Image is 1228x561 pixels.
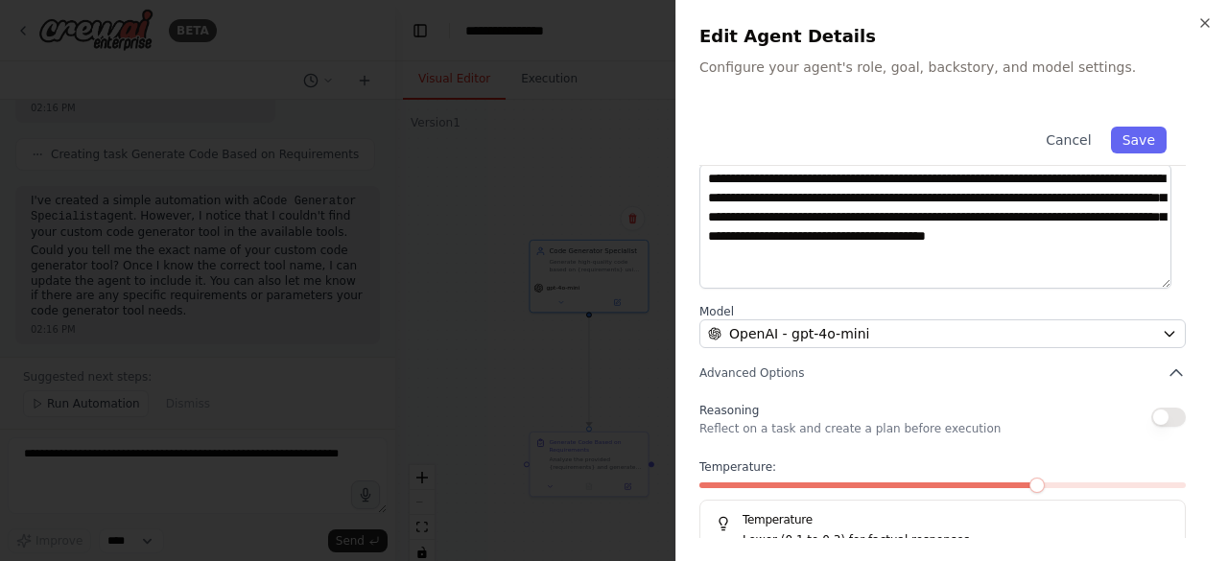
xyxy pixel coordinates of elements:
h5: Temperature [716,512,1169,527]
span: OpenAI - gpt-4o-mini [729,324,869,343]
button: OpenAI - gpt-4o-mini [699,319,1186,348]
p: Reflect on a task and create a plan before execution [699,421,1001,436]
button: Cancel [1034,127,1102,153]
h2: Edit Agent Details [699,23,1205,50]
span: Advanced Options [699,365,804,381]
span: Reasoning [699,404,759,417]
p: Lower (0.1 to 0.3) for factual responses. [743,531,1169,550]
label: Model [699,304,1186,319]
button: Save [1111,127,1167,153]
button: Advanced Options [699,363,1186,383]
p: Configure your agent's role, goal, backstory, and model settings. [699,58,1205,77]
span: Temperature: [699,459,776,475]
